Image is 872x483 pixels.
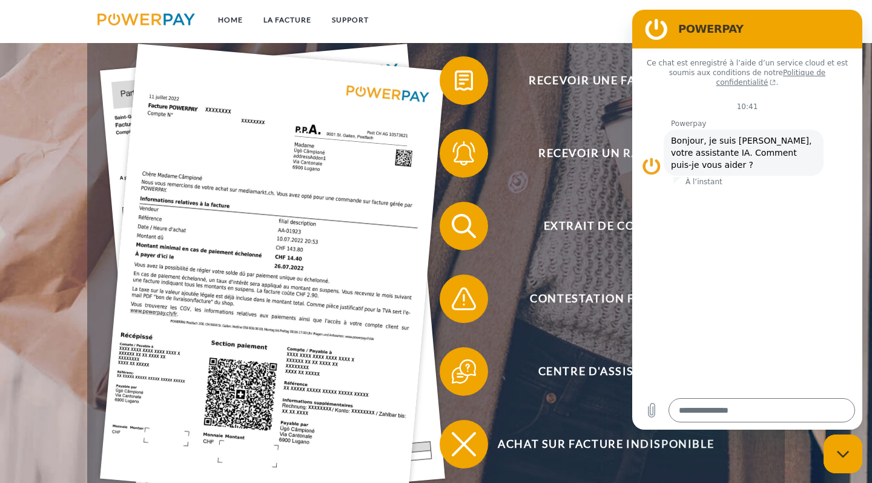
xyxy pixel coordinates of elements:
[449,284,479,314] img: qb_warning.svg
[458,129,755,178] span: Recevoir un rappel?
[458,275,755,323] span: Contestation Facture
[440,129,755,178] button: Recevoir un rappel?
[440,202,755,250] button: Extrait de compte
[458,56,755,105] span: Recevoir une facture ?
[449,138,479,168] img: qb_bell.svg
[449,429,479,459] img: qb_close.svg
[440,420,755,468] button: Achat sur facture indisponible
[449,211,479,241] img: qb_search.svg
[440,347,755,396] button: Centre d'assistance
[449,356,479,387] img: qb_help.svg
[632,10,862,430] iframe: Fenêtre de messagerie
[449,65,479,96] img: qb_bill.svg
[253,9,322,31] a: LA FACTURE
[458,347,755,396] span: Centre d'assistance
[458,202,755,250] span: Extrait de compte
[440,56,755,105] button: Recevoir une facture ?
[718,9,750,31] a: CG
[458,420,755,468] span: Achat sur facture indisponible
[440,275,755,323] button: Contestation Facture
[824,435,862,473] iframe: Bouton de lancement de la fenêtre de messagerie, conversation en cours
[97,13,195,25] img: logo-powerpay.svg
[208,9,253,31] a: Home
[322,9,379,31] a: Support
